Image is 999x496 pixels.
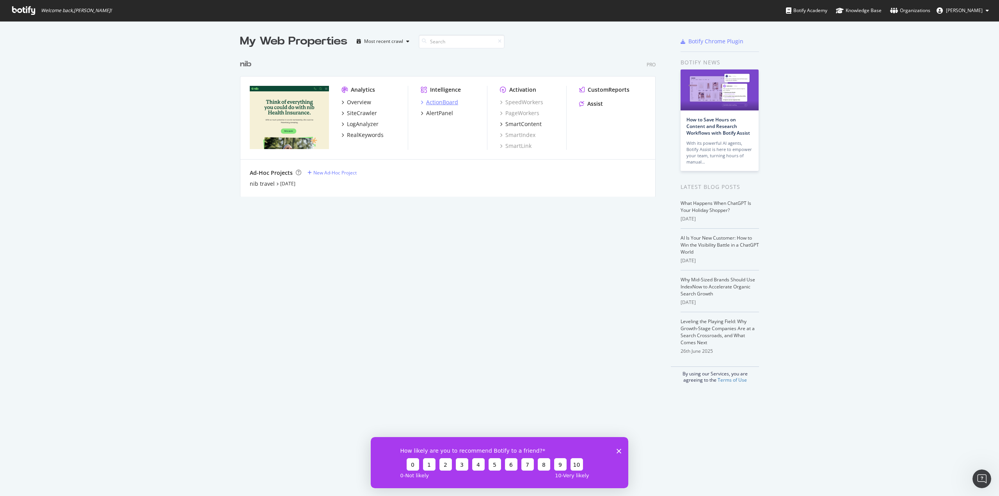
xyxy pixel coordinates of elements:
a: New Ad-Hoc Project [308,169,357,176]
div: LogAnalyzer [347,120,379,128]
div: nib [240,59,251,70]
a: SpeedWorkers [500,98,543,106]
a: SmartLink [500,142,531,150]
div: Activation [509,86,536,94]
a: RealKeywords [341,131,384,139]
div: With its powerful AI agents, Botify Assist is here to empower your team, turning hours of manual… [686,140,753,165]
a: AI Is Your New Customer: How to Win the Visibility Battle in a ChatGPT World [681,235,759,255]
a: Leveling the Playing Field: Why Growth-Stage Companies Are at a Search Crossroads, and What Comes... [681,318,755,346]
a: AlertPanel [421,109,453,117]
div: My Web Properties [240,34,347,49]
div: RealKeywords [347,131,384,139]
div: Latest Blog Posts [681,183,759,191]
div: [DATE] [681,257,759,264]
div: SiteCrawler [347,109,377,117]
a: SiteCrawler [341,109,377,117]
input: Search [419,35,505,48]
div: [DATE] [681,215,759,222]
div: Botify Chrome Plugin [688,37,743,45]
span: Callan Hoppe [946,7,983,14]
span: Welcome back, [PERSON_NAME] ! [41,7,112,14]
iframe: Intercom live chat [972,469,991,488]
a: What Happens When ChatGPT Is Your Holiday Shopper? [681,200,751,213]
a: Overview [341,98,371,106]
div: Overview [347,98,371,106]
a: ActionBoard [421,98,458,106]
a: SmartIndex [500,131,535,139]
img: www.nib.com.au [250,86,329,149]
button: [PERSON_NAME] [930,4,995,17]
div: ActionBoard [426,98,458,106]
div: Knowledge Base [836,7,882,14]
div: Ad-Hoc Projects [250,169,293,177]
div: Most recent crawl [364,39,403,44]
div: 26th June 2025 [681,348,759,355]
div: Botify Academy [786,7,827,14]
div: Assist [587,100,603,108]
a: Botify Chrome Plugin [681,37,743,45]
div: CustomReports [588,86,629,94]
a: Assist [579,100,603,108]
iframe: Survey from Botify [371,437,628,488]
div: Analytics [351,86,375,94]
a: CustomReports [579,86,629,94]
div: By using our Services, you are agreeing to the [671,366,759,383]
div: Botify news [681,58,759,67]
a: SmartContent [500,120,542,128]
div: AlertPanel [426,109,453,117]
a: Why Mid-Sized Brands Should Use IndexNow to Accelerate Organic Search Growth [681,276,755,297]
a: [DATE] [280,180,295,187]
div: SmartContent [505,120,542,128]
div: Intelligence [430,86,461,94]
a: Terms of Use [718,377,747,383]
a: nib [240,59,254,70]
div: [DATE] [681,299,759,306]
div: grid [240,49,662,197]
button: Most recent crawl [354,35,412,48]
div: Organizations [890,7,930,14]
a: LogAnalyzer [341,120,379,128]
div: New Ad-Hoc Project [313,169,357,176]
div: Pro [647,61,656,68]
a: PageWorkers [500,109,539,117]
a: How to Save Hours on Content and Research Workflows with Botify Assist [686,116,750,136]
img: How to Save Hours on Content and Research Workflows with Botify Assist [681,69,759,110]
a: nib travel [250,180,275,188]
